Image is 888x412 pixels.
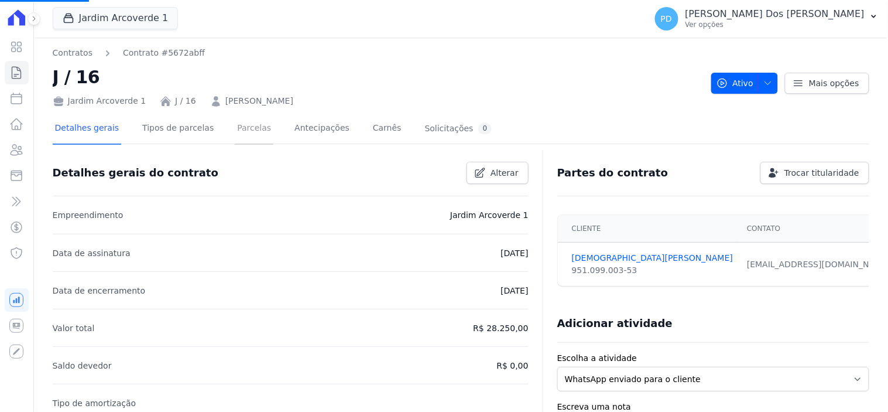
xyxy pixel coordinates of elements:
nav: Breadcrumb [53,47,205,59]
p: Data de assinatura [53,246,131,260]
nav: Breadcrumb [53,47,702,59]
p: Valor total [53,321,95,335]
div: Jardim Arcoverde 1 [53,95,146,107]
a: Contratos [53,47,92,59]
p: Jardim Arcoverde 1 [450,208,529,222]
span: Trocar titularidade [784,167,859,179]
a: Detalhes gerais [53,114,122,145]
a: J / 16 [175,95,196,107]
p: [DATE] [500,246,528,260]
button: Ativo [711,73,779,94]
p: Empreendimento [53,208,124,222]
label: Escolha a atividade [557,352,869,365]
p: R$ 28.250,00 [474,321,529,335]
a: Mais opções [785,73,869,94]
div: Solicitações [425,123,492,134]
div: 951.099.003-53 [572,264,733,277]
th: Cliente [558,215,740,243]
p: [DATE] [500,284,528,298]
a: [DEMOGRAPHIC_DATA][PERSON_NAME] [572,252,733,264]
h3: Partes do contrato [557,166,668,180]
h2: J / 16 [53,64,702,90]
a: Contrato #5672abff [123,47,205,59]
h3: Adicionar atividade [557,316,673,331]
span: PD [661,15,672,23]
a: Tipos de parcelas [140,114,216,145]
p: Data de encerramento [53,284,146,298]
a: Carnês [371,114,404,145]
p: Ver opções [685,20,865,29]
p: R$ 0,00 [497,359,529,373]
a: Alterar [467,162,529,184]
a: Parcelas [235,114,273,145]
span: Alterar [491,167,519,179]
p: [PERSON_NAME] Dos [PERSON_NAME] [685,8,865,20]
a: Solicitações0 [423,114,495,145]
span: Mais opções [809,77,859,89]
h3: Detalhes gerais do contrato [53,166,218,180]
div: 0 [478,123,492,134]
span: Ativo [716,73,754,94]
a: Antecipações [292,114,352,145]
button: Jardim Arcoverde 1 [53,7,179,29]
p: Tipo de amortização [53,396,136,410]
a: Trocar titularidade [760,162,869,184]
a: [PERSON_NAME] [225,95,293,107]
p: Saldo devedor [53,359,112,373]
button: PD [PERSON_NAME] Dos [PERSON_NAME] Ver opções [646,2,888,35]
